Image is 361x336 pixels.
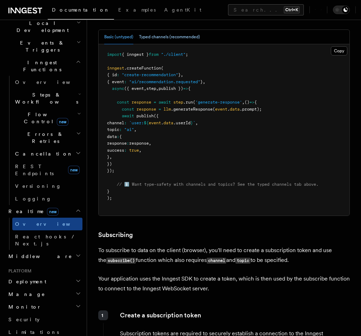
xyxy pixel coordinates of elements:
span: new [57,118,68,126]
span: publish [136,113,154,118]
span: { [254,100,257,105]
span: Steps & Workflows [12,91,78,105]
span: ({ event [124,86,144,91]
span: "create-recommendation" [122,72,178,77]
span: = [154,100,156,105]
span: Examples [118,7,156,13]
span: => [183,86,188,91]
span: data [230,107,240,112]
a: Subscribing [98,230,133,240]
span: : [124,79,127,84]
span: inngest [107,66,124,71]
span: } [178,72,181,77]
span: 'generate-response' [195,100,242,105]
span: data [107,134,117,139]
span: , [109,154,112,159]
p: Your application uses the Inngest SDK to create a token, which is then used by the subscribe func... [98,274,350,294]
span: import [107,52,122,57]
p: Create a subscription token [120,310,349,320]
button: Monitor [6,301,82,313]
button: Events & Triggers [6,37,82,56]
span: : [124,120,127,125]
code: topic [235,258,250,264]
span: Deployment [6,278,46,285]
button: Cancellation [12,147,82,160]
span: .generateResponse [171,107,213,112]
span: , [181,72,183,77]
span: Flow Control [12,111,77,125]
span: channel [107,120,124,125]
span: const [117,100,129,105]
span: "ai" [124,127,134,132]
a: AgentKit [160,2,206,19]
span: async [112,86,124,91]
span: { event [107,79,124,84]
span: ( [193,100,195,105]
span: { id [107,72,117,77]
div: Realtimenew [6,218,82,250]
span: response [136,107,156,112]
span: = [159,107,161,112]
span: Monitor [6,303,41,310]
span: , [149,141,151,146]
span: }); [107,168,114,173]
a: Security [6,313,82,326]
span: Platform [6,268,32,274]
span: React hooks / Next.js [15,234,77,246]
span: ${ [144,120,149,125]
span: from [149,52,159,57]
span: step [146,86,156,91]
span: .userId [173,120,190,125]
span: ); [107,196,112,200]
button: Middleware [6,250,82,263]
span: { inngest } [122,52,149,57]
span: : [117,72,119,77]
span: , [195,120,198,125]
span: () [245,100,249,105]
span: const [122,107,134,112]
span: data [163,120,173,125]
button: Basic (untyped) [104,30,133,44]
span: => [249,100,254,105]
span: , [156,86,159,91]
span: topic [107,127,119,132]
span: Events & Triggers [6,39,76,53]
span: .createFunction [124,66,161,71]
span: . [161,120,163,125]
span: Manage [6,291,45,298]
span: Versioning [15,183,61,189]
span: `user: [129,120,144,125]
span: : [117,134,119,139]
span: ` [193,120,195,125]
span: Overview [15,221,87,227]
span: : [124,148,127,153]
kbd: Ctrl+K [284,6,300,13]
span: } [107,154,109,159]
span: await [122,113,134,118]
button: Flow Controlnew [12,108,82,128]
span: AgentKit [164,7,201,13]
span: await [159,100,171,105]
span: publish }) [159,86,183,91]
a: React hooks / Next.js [12,230,82,250]
span: ({ [154,113,159,118]
button: Manage [6,288,82,301]
span: Logging [15,196,52,202]
button: Deployment [6,275,82,288]
div: 1 [98,310,108,320]
a: Logging [12,192,82,205]
span: Inngest Functions [6,59,76,73]
span: .run [183,100,193,105]
span: : [119,127,122,132]
span: event [215,107,227,112]
div: Inngest Functions [6,76,82,205]
span: } [107,189,109,194]
a: Overview [12,218,82,230]
span: Limitations [8,329,59,335]
span: { [119,134,122,139]
span: Overview [15,79,87,85]
span: Documentation [52,7,110,13]
span: event [149,120,161,125]
span: ( [213,107,215,112]
span: success [107,148,124,153]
